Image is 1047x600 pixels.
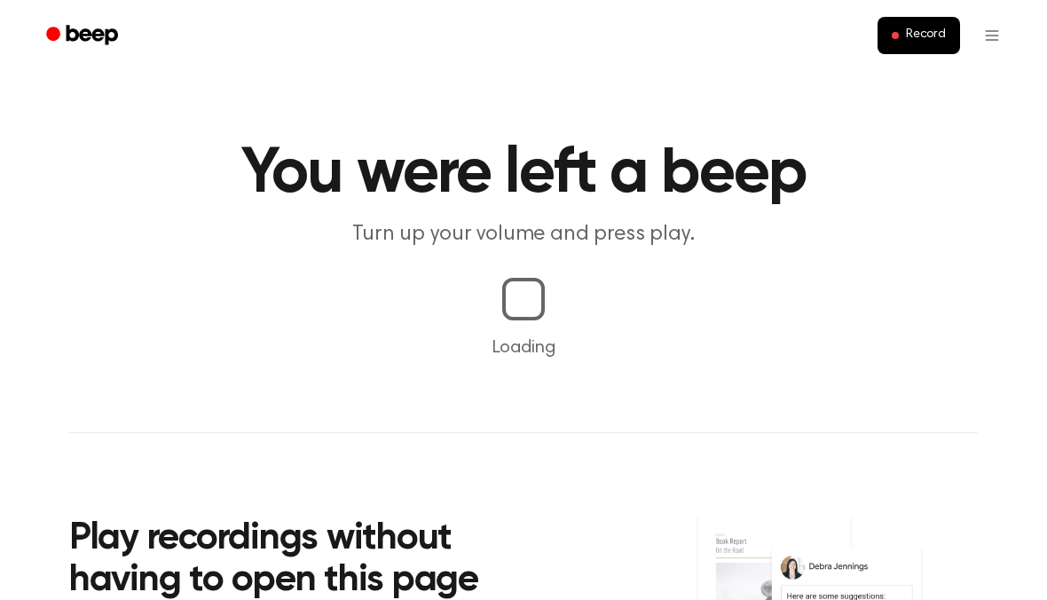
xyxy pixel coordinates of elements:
[69,142,978,206] h1: You were left a beep
[971,14,1013,57] button: Open menu
[34,19,134,53] a: Beep
[183,220,864,249] p: Turn up your volume and press play.
[878,17,960,54] button: Record
[21,335,1026,361] p: Loading
[906,28,946,43] span: Record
